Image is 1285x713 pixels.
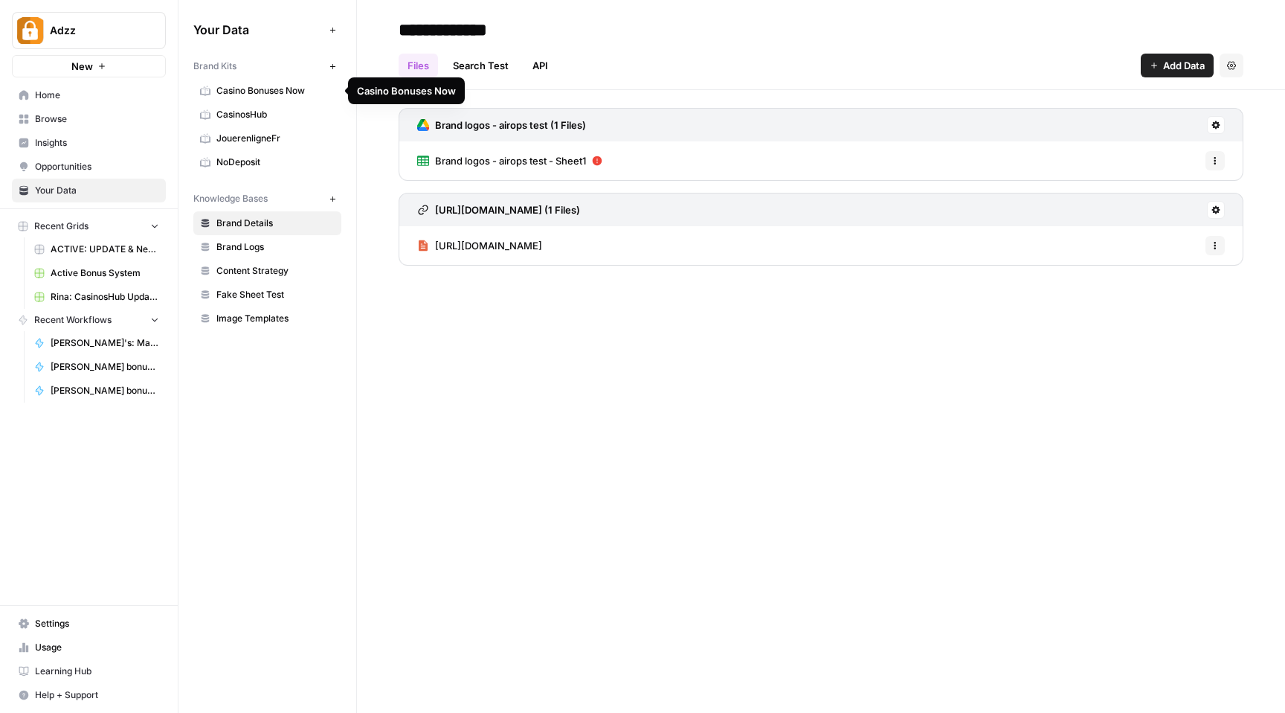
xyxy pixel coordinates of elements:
a: Active Bonus System [28,261,166,285]
span: Fake Sheet Test [216,288,335,301]
a: [URL][DOMAIN_NAME] (1 Files) [417,194,580,226]
a: Settings [12,612,166,636]
a: Search Test [444,54,518,77]
a: Insights [12,131,166,155]
span: Recent Grids [34,220,88,233]
span: [PERSON_NAME] bonus to wp - grid specific Existing [51,384,159,397]
span: Rina: CasinosHub Update Casino Reviews [51,290,159,304]
button: Recent Workflows [12,309,166,331]
span: [PERSON_NAME] bonus to social media - grid specific Existing [51,360,159,374]
button: Workspace: Adzz [12,12,166,49]
h3: Brand logos - airops test (1 Files) [435,118,586,132]
a: [PERSON_NAME]'s: MasterFlow CasinosHub [28,331,166,355]
span: Brand Kits [193,60,236,73]
a: Rina: CasinosHub Update Casino Reviews [28,285,166,309]
span: Help + Support [35,688,159,702]
a: Brand logos - airops test - Sheet1 [417,141,602,180]
a: [PERSON_NAME] bonus to social media - grid specific Existing [28,355,166,379]
span: Your Data [193,21,323,39]
a: Opportunities [12,155,166,179]
span: Usage [35,641,159,654]
span: Content Strategy [216,264,335,278]
a: Image Templates [193,307,341,330]
span: Your Data [35,184,159,197]
span: Home [35,89,159,102]
span: [URL][DOMAIN_NAME] [435,238,542,253]
button: Help + Support [12,683,166,707]
span: Brand Details [216,217,335,230]
a: NoDeposit [193,150,341,174]
a: [PERSON_NAME] bonus to wp - grid specific Existing [28,379,166,403]
a: Browse [12,107,166,131]
span: Brand Logs [216,240,335,254]
a: CasinosHub [193,103,341,127]
a: Your Data [12,179,166,202]
span: Learning Hub [35,665,159,678]
a: Learning Hub [12,659,166,683]
button: New [12,55,166,77]
button: Recent Grids [12,215,166,237]
span: Add Data [1163,58,1205,73]
span: Knowledge Bases [193,192,268,205]
a: API [524,54,557,77]
span: CasinosHub [216,108,335,121]
a: Content Strategy [193,259,341,283]
a: Files [399,54,438,77]
a: ACTIVE: UPDATE & New Casino Reviews [28,237,166,261]
a: Brand Logs [193,235,341,259]
span: Settings [35,617,159,630]
a: Usage [12,636,166,659]
span: ACTIVE: UPDATE & New Casino Reviews [51,243,159,256]
span: Active Bonus System [51,266,159,280]
a: Casino Bonuses Now [193,79,341,103]
img: Adzz Logo [17,17,44,44]
a: [URL][DOMAIN_NAME] [417,226,542,265]
a: Brand logos - airops test (1 Files) [417,109,586,141]
span: Casino Bonuses Now [216,84,335,97]
span: Browse [35,112,159,126]
span: New [71,59,93,74]
span: JouerenligneFr [216,132,335,145]
span: NoDeposit [216,156,335,169]
span: Image Templates [216,312,335,325]
a: Fake Sheet Test [193,283,341,307]
a: Home [12,83,166,107]
span: Recent Workflows [34,313,112,327]
span: Opportunities [35,160,159,173]
span: Insights [35,136,159,150]
span: Adzz [50,23,140,38]
span: [PERSON_NAME]'s: MasterFlow CasinosHub [51,336,159,350]
h3: [URL][DOMAIN_NAME] (1 Files) [435,202,580,217]
a: Brand Details [193,211,341,235]
button: Add Data [1141,54,1214,77]
a: JouerenligneFr [193,127,341,150]
span: Brand logos - airops test - Sheet1 [435,153,586,168]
